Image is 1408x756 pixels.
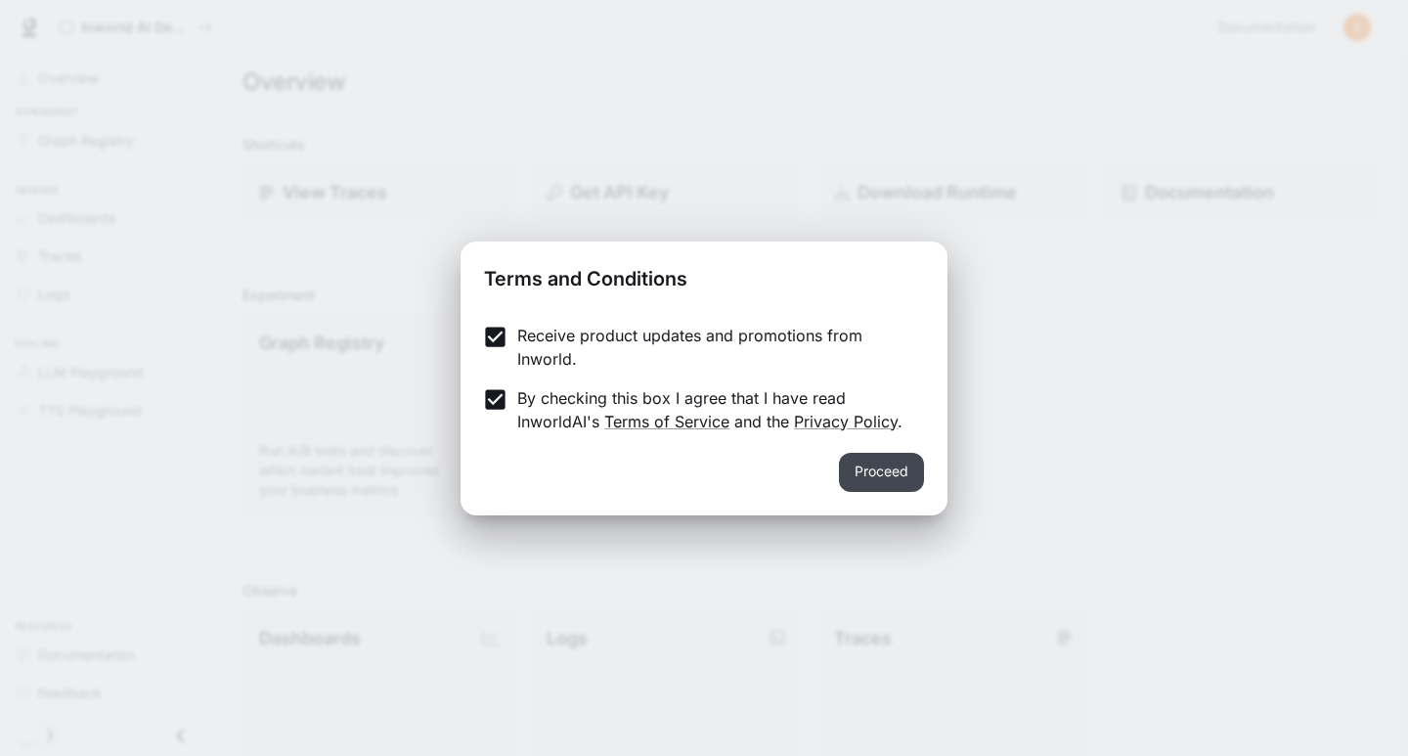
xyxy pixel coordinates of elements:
[517,386,908,433] p: By checking this box I agree that I have read InworldAI's and the .
[794,412,898,431] a: Privacy Policy
[517,324,908,371] p: Receive product updates and promotions from Inworld.
[461,242,947,308] h2: Terms and Conditions
[604,412,729,431] a: Terms of Service
[839,453,924,492] button: Proceed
